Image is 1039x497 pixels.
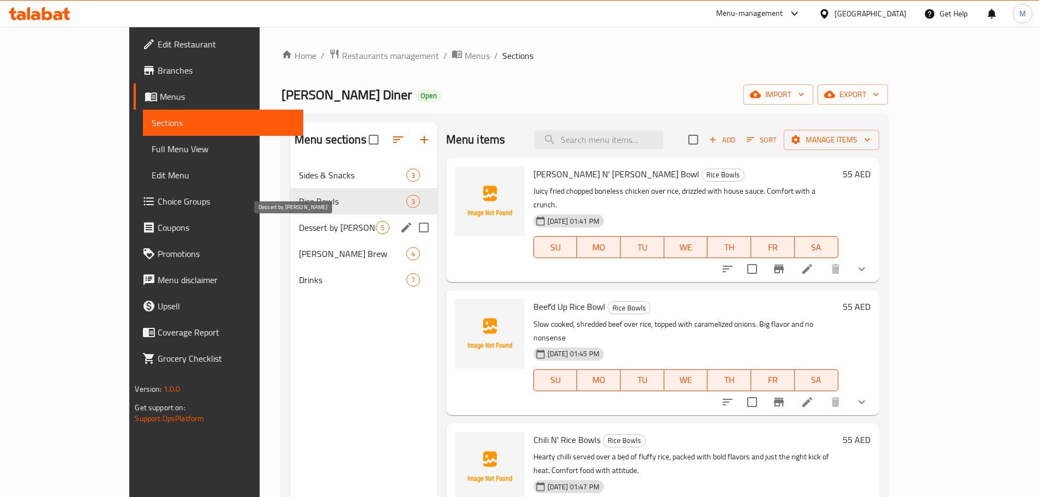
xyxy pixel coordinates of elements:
span: [PERSON_NAME] Diner [281,82,412,107]
img: Cluck N' Rice Bowl [455,166,525,236]
span: Restaurants management [342,49,439,62]
div: Menu-management [716,7,783,20]
button: SA [795,236,838,258]
a: Grocery Checklist [134,345,303,372]
a: Edit Restaurant [134,31,303,57]
span: Dessert by [PERSON_NAME] [299,221,376,234]
div: items [406,247,420,260]
button: sort-choices [714,389,741,415]
p: Slow cooked, shredded beef over rice, topped with caramelized onions. Big flavor and no nonsense [533,318,838,345]
div: Rice Bowls [299,195,406,208]
div: Sides & Snacks3 [290,162,437,188]
span: MO [581,239,616,255]
li: / [494,49,498,62]
a: Coverage Report [134,319,303,345]
svg: Show Choices [855,262,868,276]
span: Edit Restaurant [158,38,294,51]
span: 1.0.0 [164,382,181,396]
li: / [321,49,325,62]
svg: Show Choices [855,396,868,409]
span: Menus [465,49,490,62]
a: Coupons [134,214,303,241]
a: Edit menu item [801,262,814,276]
a: Support.OpsPlatform [135,411,204,426]
span: Select to update [741,391,764,414]
button: SA [795,369,838,391]
button: FR [751,369,795,391]
span: Chili N' Rice Bowls [533,432,600,448]
button: Add [705,131,740,148]
span: Upsell [158,300,294,313]
span: TU [625,239,660,255]
span: Manage items [792,133,870,147]
div: [GEOGRAPHIC_DATA] [834,8,906,20]
a: Restaurants management [329,49,439,63]
button: show more [849,256,875,282]
span: Rice Bowls [702,169,744,181]
nav: Menu sections [290,158,437,297]
span: 4 [407,249,419,259]
a: Promotions [134,241,303,267]
span: Add item [705,131,740,148]
span: Sections [502,49,533,62]
span: MO [581,372,616,388]
span: Select to update [741,258,764,280]
span: Version: [135,382,161,396]
span: Coupons [158,221,294,234]
span: Rice Bowls [603,434,645,447]
button: TH [707,369,751,391]
a: Choice Groups [134,188,303,214]
span: Full Menu View [152,142,294,155]
a: Branches [134,57,303,83]
span: SU [538,372,573,388]
div: Rice Bowls [608,301,651,314]
span: Select all sections [362,128,385,151]
span: Beef’d Up Rice Bowl [533,298,605,315]
span: 3 [407,170,419,181]
button: TU [621,369,664,391]
span: Menus [160,90,294,103]
a: Edit Menu [143,162,303,188]
button: MO [577,369,621,391]
button: WE [664,236,708,258]
span: export [826,88,879,101]
span: TU [625,372,660,388]
span: Sort [747,134,777,146]
span: Rice Bowls [608,302,650,314]
span: 3 [407,196,419,207]
a: Full Menu View [143,136,303,162]
span: Coverage Report [158,326,294,339]
button: Branch-specific-item [766,389,792,415]
button: Add section [411,127,437,153]
button: SU [533,369,578,391]
h6: 55 AED [843,299,870,314]
div: [PERSON_NAME] Brew4 [290,241,437,267]
div: Open [416,89,441,103]
span: WE [669,372,704,388]
input: search [534,130,663,149]
span: [DATE] 01:47 PM [543,482,604,492]
button: export [818,85,888,105]
a: Edit menu item [801,396,814,409]
span: Edit Menu [152,169,294,182]
span: Select section [682,128,705,151]
span: SA [799,372,834,388]
button: Branch-specific-item [766,256,792,282]
button: edit [398,219,415,236]
span: Sort sections [385,127,411,153]
span: TH [712,372,747,388]
span: 7 [407,275,419,285]
span: Sort items [740,131,784,148]
button: Sort [744,131,779,148]
a: Menus [134,83,303,110]
span: M [1019,8,1026,20]
button: SU [533,236,578,258]
span: Sections [152,116,294,129]
div: Rice Bowls [701,169,744,182]
span: WE [669,239,704,255]
div: Rice Bowls3 [290,188,437,214]
span: Promotions [158,247,294,260]
h6: 55 AED [843,432,870,447]
span: 5 [376,223,389,233]
span: SA [799,239,834,255]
